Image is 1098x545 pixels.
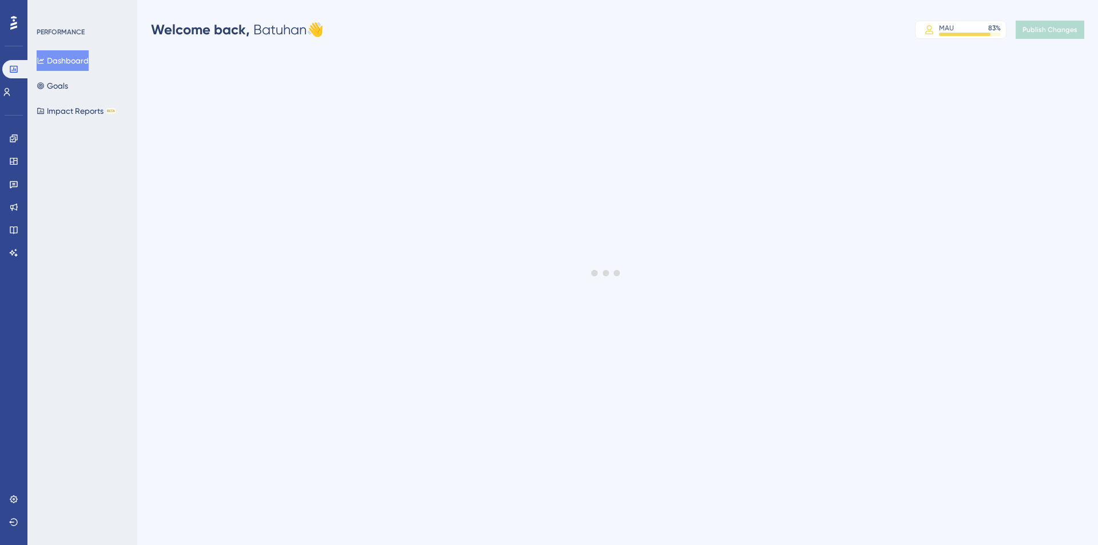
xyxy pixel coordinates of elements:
div: MAU [939,23,954,33]
button: Goals [37,75,68,96]
div: PERFORMANCE [37,27,85,37]
span: Welcome back, [151,21,250,38]
span: Publish Changes [1023,25,1077,34]
div: BETA [106,108,116,114]
button: Publish Changes [1016,21,1084,39]
div: Batuhan 👋 [151,21,324,39]
button: Impact ReportsBETA [37,101,116,121]
div: 83 % [988,23,1001,33]
button: Dashboard [37,50,89,71]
